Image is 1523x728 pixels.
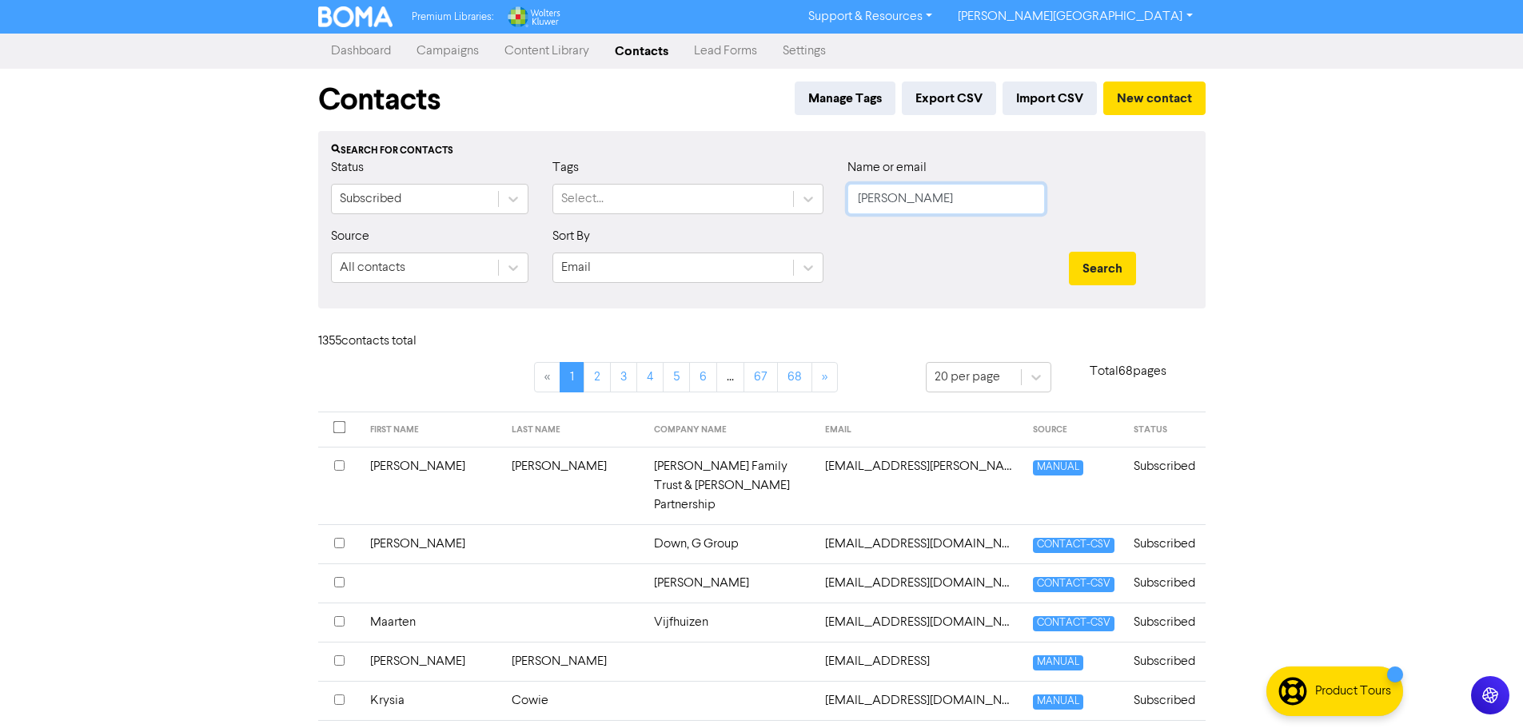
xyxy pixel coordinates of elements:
iframe: Chat Widget [1322,555,1523,728]
img: Wolters Kluwer [506,6,560,27]
td: 31carlylest@xtra.co.nz [815,563,1023,603]
td: 1greg.down@gmail.com [815,524,1023,563]
p: Total 68 pages [1051,362,1206,381]
th: STATUS [1124,412,1205,448]
td: Subscribed [1124,603,1205,642]
span: MANUAL [1033,655,1083,670]
td: [PERSON_NAME] [502,447,645,524]
span: MANUAL [1033,460,1083,475]
label: Tags [552,158,579,177]
button: Manage Tags [795,82,895,115]
a: Page 67 [744,362,778,392]
td: Maarten [361,603,502,642]
span: CONTACT-CSV [1033,616,1114,631]
div: All contacts [340,258,405,277]
label: Name or email [847,158,927,177]
button: New contact [1103,82,1206,115]
td: Subscribed [1124,447,1205,524]
td: Krysia [361,681,502,720]
th: LAST NAME [502,412,645,448]
img: BOMA Logo [318,6,393,27]
a: Page 2 [584,362,611,392]
td: Cowie [502,681,645,720]
div: Subscribed [340,189,401,209]
a: Page 1 is your current page [560,362,584,392]
div: 20 per page [935,368,1000,387]
label: Status [331,158,364,177]
a: Page 5 [663,362,690,392]
th: FIRST NAME [361,412,502,448]
a: Support & Resources [795,4,945,30]
td: Subscribed [1124,524,1205,563]
td: 4flashas@gmail.con [815,642,1023,681]
td: [PERSON_NAME] Family Trust & [PERSON_NAME] Partnership [644,447,815,524]
td: Vijfhuizen [644,603,815,642]
td: 4krysiak@gmail.com [815,681,1023,720]
th: EMAIL [815,412,1023,448]
td: 36queens@gmail.com [815,603,1023,642]
span: CONTACT-CSV [1033,538,1114,553]
button: Export CSV [902,82,996,115]
a: Lead Forms [681,35,770,67]
h1: Contacts [318,82,441,118]
span: CONTACT-CSV [1033,577,1114,592]
td: Subscribed [1124,681,1205,720]
th: COMPANY NAME [644,412,815,448]
a: Dashboard [318,35,404,67]
a: Contacts [602,35,681,67]
a: Page 68 [777,362,812,392]
td: 12ward.elizabeth@gmail.com [815,447,1023,524]
td: [PERSON_NAME] [361,642,502,681]
label: Source [331,227,369,246]
td: [PERSON_NAME] [644,563,815,603]
h6: 1355 contact s total [318,334,446,349]
div: Email [561,258,591,277]
a: Page 6 [689,362,717,392]
a: Content Library [492,35,602,67]
th: SOURCE [1023,412,1124,448]
a: Page 4 [636,362,664,392]
td: Subscribed [1124,642,1205,681]
span: Premium Libraries: [412,12,493,22]
td: [PERSON_NAME] [502,642,645,681]
td: [PERSON_NAME] [361,524,502,563]
button: Search [1069,252,1136,285]
div: Select... [561,189,604,209]
a: » [811,362,838,392]
td: [PERSON_NAME] [361,447,502,524]
td: Down, G Group [644,524,815,563]
span: MANUAL [1033,694,1083,710]
a: Settings [770,35,839,67]
button: Import CSV [1003,82,1097,115]
label: Sort By [552,227,590,246]
a: [PERSON_NAME][GEOGRAPHIC_DATA] [945,4,1205,30]
a: Campaigns [404,35,492,67]
div: Search for contacts [331,144,1193,158]
td: Subscribed [1124,563,1205,603]
a: Page 3 [610,362,637,392]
